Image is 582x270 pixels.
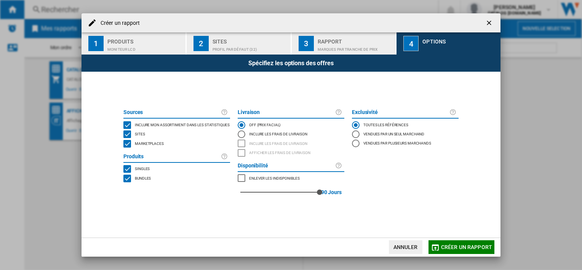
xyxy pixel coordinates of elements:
div: Marques par tranche de prix [318,43,393,51]
md-checkbox: SHOW DELIVERY PRICE [238,148,344,158]
label: Produits [123,152,221,161]
div: Spécifiez les options des offres [82,55,500,72]
md-checkbox: MARKETPLACES [238,174,344,183]
div: 3 [299,36,314,51]
div: Profil par défaut (32) [213,43,288,51]
label: 90 Jours [321,183,342,201]
div: Moniteur lcd [107,43,182,51]
button: 2 Sites Profil par défaut (32) [187,32,291,55]
label: Exclusivité [352,108,449,117]
md-checkbox: BUNDLES [123,174,230,183]
button: getI18NText('BUTTONS.CLOSE_DIALOG') [482,15,497,31]
md-checkbox: MARKETPLACES [123,139,230,148]
button: 1 Produits Moniteur lcd [82,32,186,55]
div: 4 [403,36,419,51]
md-checkbox: INCLUDE MY SITE [123,120,230,130]
span: Marketplaces [135,140,164,146]
label: Disponibilité [238,161,335,170]
md-radio-button: Vendues par un seul marchand [352,130,459,139]
div: 1 [88,36,104,51]
span: Afficher les frais de livraison [249,149,310,155]
span: Inclure les frais de livraison [249,140,307,146]
span: Sites [135,131,145,136]
button: Créer un rapport [429,240,494,254]
md-checkbox: INCLUDE DELIVERY PRICE [238,139,344,148]
button: 3 Rapport Marques par tranche de prix [292,32,397,55]
md-radio-button: Vendues par plusieurs marchands [352,139,459,148]
div: Produits [107,35,182,43]
md-radio-button: Inclure les frais de livraison [238,130,344,139]
div: Sites [213,35,288,43]
button: 4 Options [397,32,500,55]
span: Bundles [135,175,151,180]
md-radio-button: OFF (prix facial) [238,120,344,129]
button: Annuler [389,240,422,254]
span: Singles [135,166,150,171]
label: Livraison [238,108,335,117]
div: Options [422,35,497,43]
div: 2 [193,36,209,51]
h4: Créer un rapport [97,19,140,27]
md-slider: red [240,183,320,201]
span: Enlever les indisponibles [249,175,300,180]
label: Sources [123,108,221,117]
span: Créer un rapport [441,244,492,250]
md-checkbox: SITES [123,130,230,139]
md-radio-button: Toutes les références [352,120,459,129]
ng-md-icon: getI18NText('BUTTONS.CLOSE_DIALOG') [485,19,494,28]
md-checkbox: SINGLE [123,164,230,174]
div: Rapport [318,35,393,43]
span: Inclure mon assortiment dans les statistiques [135,122,230,127]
